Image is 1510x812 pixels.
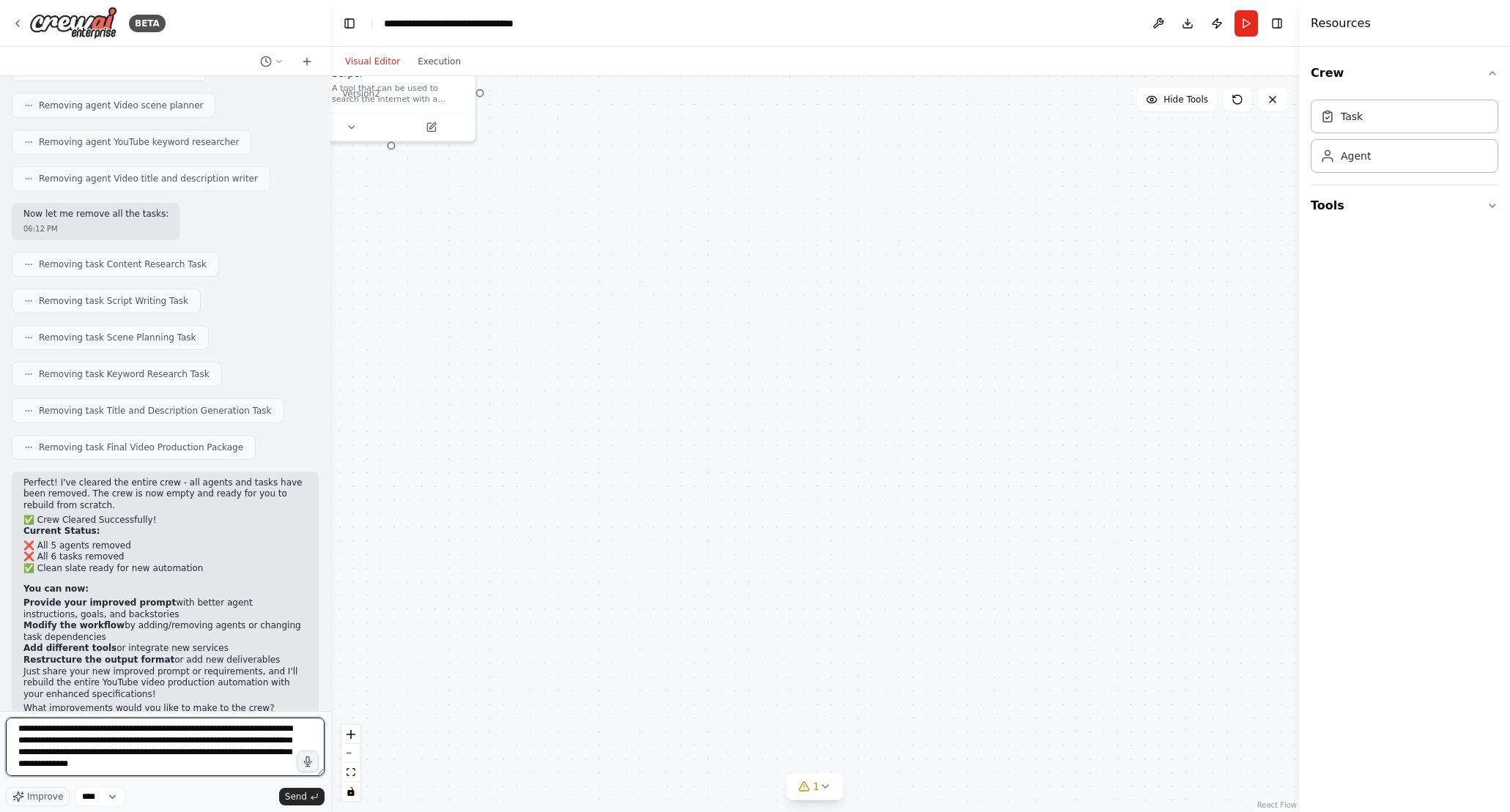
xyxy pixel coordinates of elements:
[23,655,174,665] strong: Restructure the output format
[1341,149,1371,163] div: Agent
[342,88,380,100] div: Version 2
[1341,109,1363,124] div: Task
[306,43,477,142] div: SerperDevToolSearch the internet with SerperA tool that can be used to search the internet with a...
[39,100,203,111] span: Removing agent Video scene planner
[29,7,117,40] img: Logo
[1267,13,1287,34] button: Hide right sidebar
[23,209,169,220] p: Now let me remove all the tasks:
[1311,94,1498,185] div: Crew
[6,787,70,806] button: Improve
[393,119,470,135] button: Open in side panel
[23,526,100,536] strong: Current Status:
[341,744,360,763] button: zoom out
[23,643,307,655] li: or integrate new services
[1137,88,1217,111] button: Hide Tools
[1311,185,1498,226] button: Tools
[332,53,467,80] div: Search the internet with Serper
[23,620,125,630] strong: Modify the workflow
[39,258,207,270] span: Removing task Content Research Task
[39,332,196,343] span: Removing task Scene Planning Task
[295,53,319,70] button: Start a new chat
[39,368,210,380] span: Removing task Keyword Research Task
[1311,53,1498,94] button: Crew
[409,53,470,70] button: Execution
[341,725,360,744] button: zoom in
[39,136,239,148] span: Removing agent YouTube keyword researcher
[27,791,63,802] span: Improve
[339,13,360,34] button: Hide left sidebar
[254,53,289,70] button: Switch to previous chat
[23,620,307,643] li: by adding/removing agents or changing task dependencies
[332,83,467,105] div: A tool that can be used to search the internet with a search_query. Supports different search typ...
[384,16,549,31] nav: breadcrumb
[23,551,307,563] li: ❌ All 6 tasks removed
[813,779,820,794] span: 1
[23,597,307,620] li: with better agent instructions, goals, and backstories
[39,442,243,453] span: Removing task Final Video Production Package
[39,173,258,185] span: Removing agent Video title and description writer
[279,788,325,805] button: Send
[1163,94,1208,105] span: Hide Tools
[23,703,307,715] p: What improvements would you like to make to the crew?
[23,223,169,234] div: 06:12 PM
[285,791,307,802] span: Send
[341,763,360,782] button: fit view
[23,584,89,594] strong: You can now:
[787,773,843,800] button: 1
[23,477,307,512] p: Perfect! I've cleared the entire crew - all agents and tasks have been removed. The crew is now e...
[23,643,116,653] strong: Add different tools
[341,725,360,801] div: React Flow controls
[341,782,360,801] button: toggle interactivity
[23,666,307,701] p: Just share your new improved prompt or requirements, and I'll rebuild the entire YouTube video pr...
[1311,15,1371,32] h4: Resources
[39,295,188,307] span: Removing task Script Writing Task
[1257,801,1297,809] a: React Flow attribution
[336,53,409,70] button: Visual Editor
[23,597,176,608] strong: Provide your improved prompt
[297,750,319,772] button: Click to speak your automation idea
[39,405,272,417] span: Removing task Title and Description Generation Task
[23,655,307,666] li: or add new deliverables
[23,515,307,526] h2: ✅ Crew Cleared Successfully!
[23,540,307,552] li: ❌ All 5 agents removed
[129,15,166,32] div: BETA
[23,563,307,575] li: ✅ Clean slate ready for new automation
